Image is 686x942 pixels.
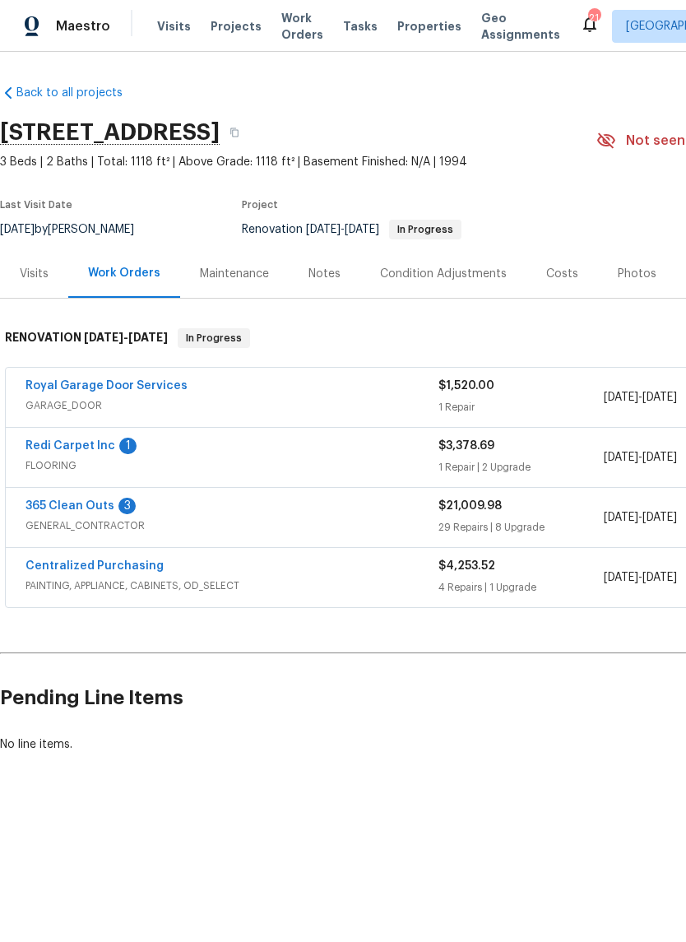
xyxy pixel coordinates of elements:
span: - [604,569,677,586]
span: $21,009.98 [438,500,502,512]
span: [DATE] [128,332,168,343]
div: 3 [118,498,136,514]
span: GARAGE_DOOR [25,397,438,414]
span: [DATE] [642,512,677,523]
span: Properties [397,18,461,35]
span: [DATE] [642,392,677,403]
span: [DATE] [604,512,638,523]
div: 1 Repair | 2 Upgrade [438,459,604,476]
span: In Progress [179,330,248,346]
span: - [306,224,379,235]
span: [DATE] [345,224,379,235]
span: [DATE] [604,392,638,403]
div: Work Orders [88,265,160,281]
span: $4,253.52 [438,560,495,572]
span: GENERAL_CONTRACTOR [25,517,438,534]
span: Project [242,200,278,210]
span: [DATE] [84,332,123,343]
span: [DATE] [306,224,341,235]
div: 4 Repairs | 1 Upgrade [438,579,604,596]
div: Costs [546,266,578,282]
span: Visits [157,18,191,35]
span: [DATE] [604,572,638,583]
span: Renovation [242,224,461,235]
span: $3,378.69 [438,440,494,452]
div: Photos [618,266,656,282]
span: PAINTING, APPLIANCE, CABINETS, OD_SELECT [25,578,438,594]
span: Maestro [56,18,110,35]
div: Notes [308,266,341,282]
span: [DATE] [642,572,677,583]
div: 1 [119,438,137,454]
span: In Progress [391,225,460,234]
span: [DATE] [604,452,638,463]
div: 1 Repair [438,399,604,415]
span: Projects [211,18,262,35]
h6: RENOVATION [5,328,168,348]
span: - [604,389,677,406]
span: - [604,509,677,526]
span: Geo Assignments [481,10,560,43]
span: - [604,449,677,466]
div: Condition Adjustments [380,266,507,282]
span: [DATE] [642,452,677,463]
a: Royal Garage Door Services [25,380,188,392]
div: 29 Repairs | 8 Upgrade [438,519,604,536]
span: FLOORING [25,457,438,474]
div: 21 [588,10,600,26]
button: Copy Address [220,118,249,147]
div: Maintenance [200,266,269,282]
a: Redi Carpet Inc [25,440,115,452]
span: Work Orders [281,10,323,43]
div: Visits [20,266,49,282]
span: Tasks [343,21,378,32]
a: 365 Clean Outs [25,500,114,512]
a: Centralized Purchasing [25,560,164,572]
span: $1,520.00 [438,380,494,392]
span: - [84,332,168,343]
